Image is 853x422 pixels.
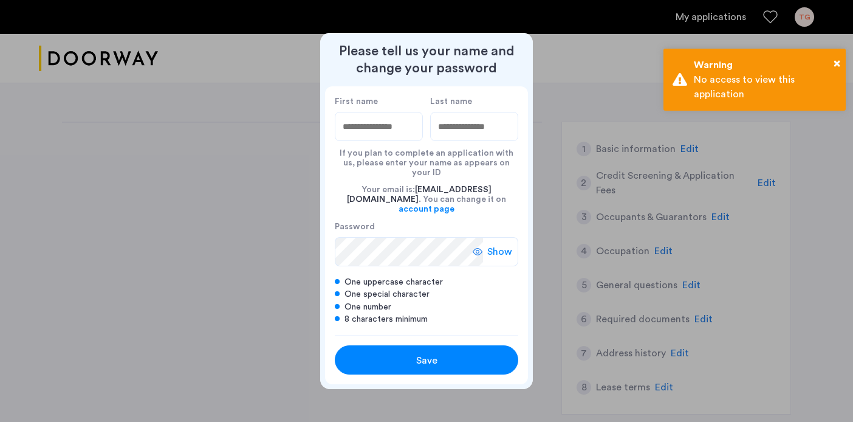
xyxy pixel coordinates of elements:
div: Your email is: . You can change it on [335,178,518,221]
span: Show [487,244,512,259]
div: No access to view this application [694,72,837,102]
div: If you plan to complete an application with us, please enter your name as appears on your ID [335,141,518,178]
div: 8 characters minimum [335,313,518,325]
label: Last name [430,96,518,107]
div: One special character [335,288,518,300]
label: Password [335,221,483,232]
div: One number [335,301,518,313]
h2: Please tell us your name and change your password [325,43,528,77]
label: First name [335,96,423,107]
div: One uppercase character [335,276,518,288]
span: [EMAIL_ADDRESS][DOMAIN_NAME] [347,185,492,204]
span: Save [416,353,437,368]
div: Warning [694,58,837,72]
a: account page [399,204,454,214]
span: × [834,57,840,69]
button: Close [834,54,840,72]
button: button [335,345,518,375]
